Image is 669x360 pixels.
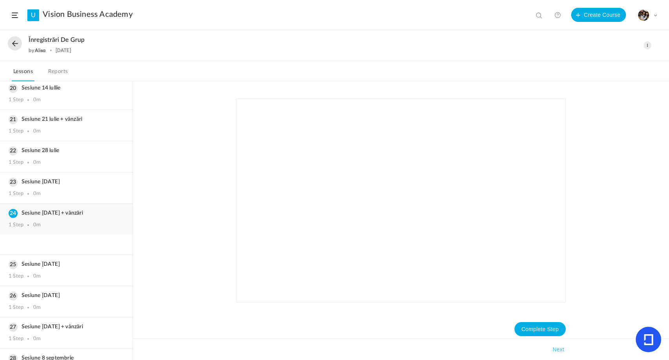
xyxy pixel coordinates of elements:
[9,191,23,197] div: 1 Step
[9,179,124,185] h3: Sesiune [DATE]
[514,322,566,336] button: Complete Step
[33,159,41,166] div: 0m
[29,36,85,44] span: Înregistrări de grup
[9,147,124,154] h3: Sesiune 28 iulie
[33,97,41,103] div: 0m
[12,66,34,81] a: Lessons
[35,47,46,53] a: Alisa
[29,48,46,53] div: by
[33,128,41,134] div: 0m
[551,345,566,354] button: Next
[56,48,71,53] div: [DATE]
[33,222,41,228] div: 0m
[9,210,124,217] h3: Sesiune [DATE] + vânzări
[9,116,124,123] h3: Sesiune 21 iulie + vânzări
[237,99,565,302] iframe: YouTube video player
[33,304,41,311] div: 0m
[9,261,124,268] h3: Sesiune [DATE]
[9,159,23,166] div: 1 Step
[33,191,41,197] div: 0m
[33,273,41,279] div: 0m
[47,66,70,81] a: Reports
[33,336,41,342] div: 0m
[9,273,23,279] div: 1 Step
[9,292,124,299] h3: Sesiune [DATE]
[9,324,124,330] h3: Sesiune [DATE] + vânzări
[9,336,23,342] div: 1 Step
[9,97,23,103] div: 1 Step
[9,304,23,311] div: 1 Step
[9,222,23,228] div: 1 Step
[638,10,649,21] img: tempimagehs7pti.png
[9,128,23,134] div: 1 Step
[9,85,124,91] h3: Sesiune 14 iullie
[571,8,626,22] button: Create Course
[43,10,133,19] a: Vision Business Academy
[27,9,39,21] a: U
